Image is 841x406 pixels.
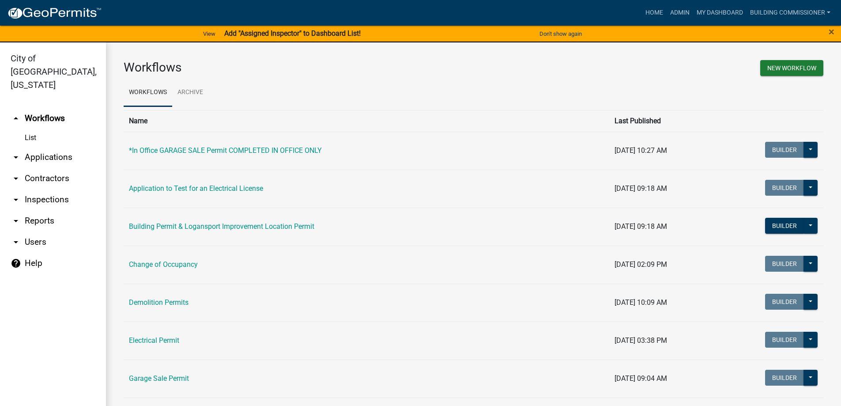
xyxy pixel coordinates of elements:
span: [DATE] 03:38 PM [615,336,667,345]
span: [DATE] 02:09 PM [615,260,667,269]
h3: Workflows [124,60,467,75]
span: × [829,26,834,38]
i: arrow_drop_down [11,216,21,226]
i: arrow_drop_down [11,237,21,247]
button: Don't show again [536,27,585,41]
a: Demolition Permits [129,298,189,307]
strong: Add "Assigned Inspector" to Dashboard List! [224,29,361,38]
a: Building Permit & Logansport Improvement Location Permit [129,222,314,231]
button: New Workflow [760,60,823,76]
i: arrow_drop_up [11,113,21,124]
span: [DATE] 09:04 AM [615,374,667,383]
th: Name [124,110,609,132]
button: Builder [765,370,804,386]
button: Builder [765,218,804,234]
button: Builder [765,332,804,348]
i: arrow_drop_down [11,173,21,184]
a: My Dashboard [693,4,747,21]
a: Home [642,4,667,21]
i: arrow_drop_down [11,152,21,163]
a: Application to Test for an Electrical License [129,184,263,193]
span: [DATE] 10:09 AM [615,298,667,307]
a: View [200,27,219,41]
button: Builder [765,142,804,158]
a: *In Office GARAGE SALE Permit COMPLETED IN OFFICE ONLY [129,146,322,155]
a: Electrical Permit [129,336,179,345]
a: Change of Occupancy [129,260,198,269]
button: Close [829,27,834,37]
a: Admin [667,4,693,21]
span: [DATE] 10:27 AM [615,146,667,155]
button: Builder [765,180,804,196]
button: Builder [765,256,804,272]
a: Workflows [124,79,172,107]
i: help [11,258,21,269]
th: Last Published [609,110,716,132]
a: Building Commissioner [747,4,834,21]
span: [DATE] 09:18 AM [615,222,667,231]
i: arrow_drop_down [11,194,21,205]
a: Garage Sale Permit [129,374,189,383]
span: [DATE] 09:18 AM [615,184,667,193]
button: Builder [765,294,804,310]
a: Archive [172,79,208,107]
